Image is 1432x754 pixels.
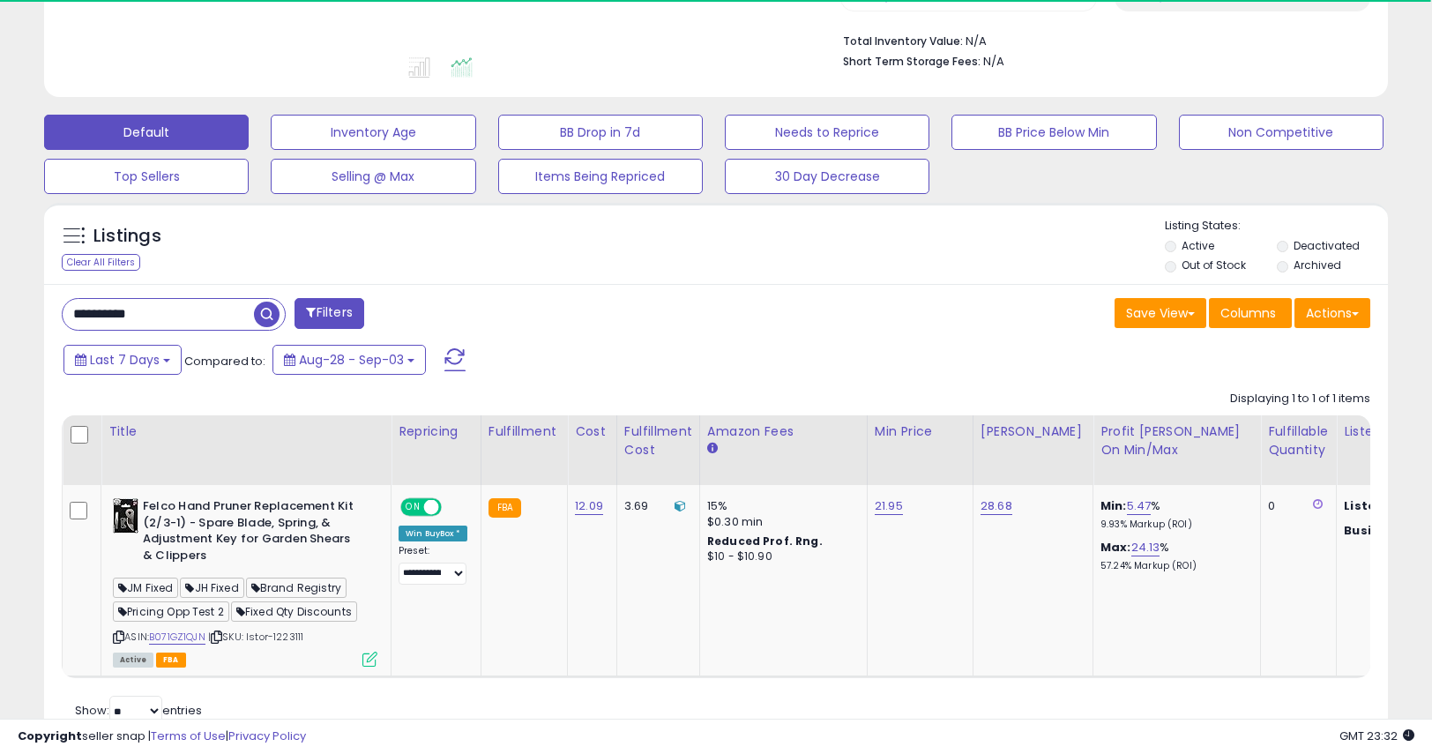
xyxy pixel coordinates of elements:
[18,728,306,745] div: seller snap | |
[113,498,377,665] div: ASIN:
[208,630,303,644] span: | SKU: Istor-1223111
[44,115,249,150] button: Default
[575,422,609,441] div: Cost
[180,578,243,598] span: JH Fixed
[981,497,1012,515] a: 28.68
[75,702,202,719] span: Show: entries
[399,422,474,441] div: Repricing
[1093,415,1261,485] th: The percentage added to the cost of goods (COGS) that forms the calculator for Min & Max prices.
[44,159,249,194] button: Top Sellers
[156,653,186,668] span: FBA
[272,345,426,375] button: Aug-28 - Sep-03
[707,441,718,457] small: Amazon Fees.
[108,422,384,441] div: Title
[271,159,475,194] button: Selling @ Max
[1165,218,1388,235] p: Listing States:
[981,422,1085,441] div: [PERSON_NAME]
[295,298,363,329] button: Filters
[707,422,860,441] div: Amazon Fees
[1100,560,1247,572] p: 57.24% Markup (ROI)
[271,115,475,150] button: Inventory Age
[707,514,854,530] div: $0.30 min
[1182,258,1246,272] label: Out of Stock
[439,500,467,515] span: OFF
[575,497,603,515] a: 12.09
[498,115,703,150] button: BB Drop in 7d
[1100,519,1247,531] p: 9.93% Markup (ROI)
[143,498,357,568] b: Felco Hand Pruner Replacement Kit (2/3-1) - Spare Blade, Spring, & Adjustment Key for Garden Shea...
[113,498,138,534] img: 41gdwTf-SrL._SL40_.jpg
[489,422,560,441] div: Fulfillment
[231,601,357,622] span: Fixed Qty Discounts
[62,254,140,271] div: Clear All Filters
[151,728,226,744] a: Terms of Use
[90,351,160,369] span: Last 7 Days
[113,578,178,598] span: JM Fixed
[1100,498,1247,531] div: %
[489,498,521,518] small: FBA
[1100,540,1247,572] div: %
[725,159,929,194] button: 30 Day Decrease
[228,728,306,744] a: Privacy Policy
[1230,391,1370,407] div: Displaying 1 to 1 of 1 items
[113,601,229,622] span: Pricing Opp Test 2
[1220,304,1276,322] span: Columns
[399,526,467,541] div: Win BuyBox *
[402,500,424,515] span: ON
[725,115,929,150] button: Needs to Reprice
[624,498,686,514] div: 3.69
[875,422,966,441] div: Min Price
[1209,298,1292,328] button: Columns
[113,653,153,668] span: All listings currently available for purchase on Amazon
[1127,497,1152,515] a: 5.47
[1100,422,1253,459] div: Profit [PERSON_NAME] on Min/Max
[707,498,854,514] div: 15%
[1294,238,1360,253] label: Deactivated
[1339,728,1414,744] span: 2025-09-11 23:32 GMT
[707,534,823,549] b: Reduced Prof. Rng.
[1294,258,1341,272] label: Archived
[1268,498,1323,514] div: 0
[875,497,903,515] a: 21.95
[1268,422,1329,459] div: Fulfillable Quantity
[624,422,692,459] div: Fulfillment Cost
[399,545,467,585] div: Preset:
[498,159,703,194] button: Items Being Repriced
[246,578,347,598] span: Brand Registry
[1100,539,1131,556] b: Max:
[1294,298,1370,328] button: Actions
[951,115,1156,150] button: BB Price Below Min
[1179,115,1384,150] button: Non Competitive
[1344,497,1424,514] b: Listed Price:
[184,353,265,370] span: Compared to:
[18,728,82,744] strong: Copyright
[93,224,161,249] h5: Listings
[299,351,404,369] span: Aug-28 - Sep-03
[1100,497,1127,514] b: Min:
[1182,238,1214,253] label: Active
[149,630,205,645] a: B071GZ1QJN
[1115,298,1206,328] button: Save View
[63,345,182,375] button: Last 7 Days
[707,549,854,564] div: $10 - $10.90
[1131,539,1160,556] a: 24.13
